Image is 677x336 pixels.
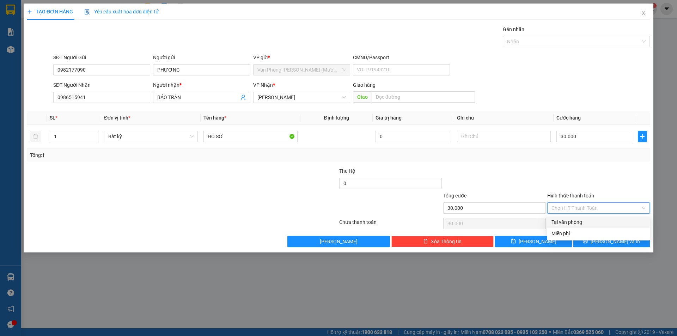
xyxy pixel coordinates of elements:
[108,131,194,142] span: Bất kỳ
[240,94,246,100] span: user-add
[287,236,390,247] button: [PERSON_NAME]
[376,115,402,121] span: Giá trị hàng
[53,81,150,89] div: SĐT Người Nhận
[320,238,358,245] span: [PERSON_NAME]
[27,9,32,14] span: plus
[30,131,41,142] button: delete
[638,134,647,139] span: plus
[556,115,581,121] span: Cước hàng
[84,9,159,14] span: Yêu cầu xuất hóa đơn điện tử
[30,151,261,159] div: Tổng: 1
[324,115,349,121] span: Định lượng
[50,115,55,121] span: SL
[353,54,450,61] div: CMND/Passport
[495,236,572,247] button: save[PERSON_NAME]
[454,111,554,125] th: Ghi chú
[153,54,250,61] div: Người gửi
[353,91,372,103] span: Giao
[591,238,640,245] span: [PERSON_NAME] và In
[583,239,588,244] span: printer
[203,115,226,121] span: Tên hàng
[457,131,551,142] input: Ghi Chú
[376,131,451,142] input: 0
[53,54,150,61] div: SĐT Người Gửi
[511,239,516,244] span: save
[104,115,130,121] span: Đơn vị tính
[573,236,650,247] button: printer[PERSON_NAME] và In
[634,4,653,23] button: Close
[641,10,646,16] span: close
[372,91,475,103] input: Dọc đường
[84,9,90,15] img: icon
[257,92,346,103] span: Phạm Ngũ Lão
[353,82,376,88] span: Giao hàng
[339,168,355,174] span: Thu Hộ
[203,131,297,142] input: VD: Bàn, Ghế
[253,54,350,61] div: VP gửi
[551,218,646,226] div: Tại văn phòng
[503,26,524,32] label: Gán nhãn
[431,238,462,245] span: Xóa Thông tin
[551,230,646,237] div: Miễn phí
[253,82,273,88] span: VP Nhận
[391,236,494,247] button: deleteXóa Thông tin
[153,81,250,89] div: Người nhận
[519,238,556,245] span: [PERSON_NAME]
[638,131,647,142] button: plus
[423,239,428,244] span: delete
[257,65,346,75] span: Văn Phòng Trần Phú (Mường Thanh)
[443,193,466,198] span: Tổng cước
[27,9,73,14] span: TẠO ĐƠN HÀNG
[338,218,443,231] div: Chưa thanh toán
[547,193,594,198] label: Hình thức thanh toán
